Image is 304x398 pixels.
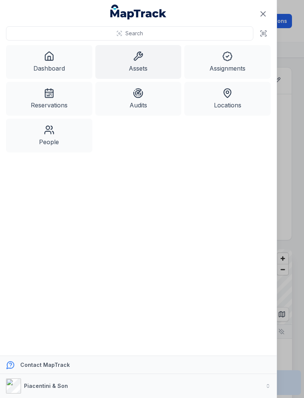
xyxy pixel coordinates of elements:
[24,383,68,389] strong: Piacentini & Son
[95,82,182,116] a: Audits
[184,45,271,79] a: Assignments
[6,82,92,116] a: Reservations
[6,26,253,41] button: Search
[95,45,182,79] a: Assets
[110,5,167,20] a: MapTrack
[255,6,271,22] button: Close navigation
[6,119,92,152] a: People
[125,30,143,37] span: Search
[6,45,92,79] a: Dashboard
[184,82,271,116] a: Locations
[20,362,70,368] strong: Contact MapTrack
